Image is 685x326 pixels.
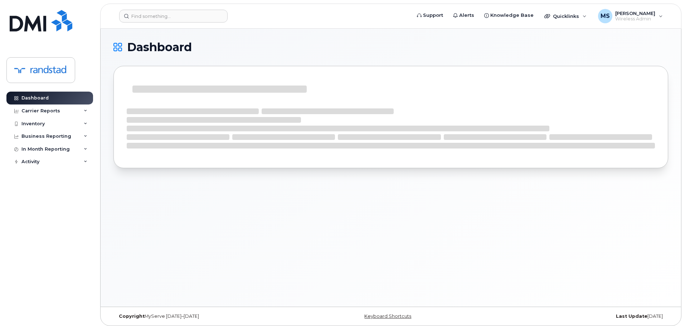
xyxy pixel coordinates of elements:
span: Dashboard [127,42,192,53]
strong: Last Update [616,313,647,319]
strong: Copyright [119,313,145,319]
div: [DATE] [483,313,668,319]
div: MyServe [DATE]–[DATE] [113,313,298,319]
a: Keyboard Shortcuts [364,313,411,319]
